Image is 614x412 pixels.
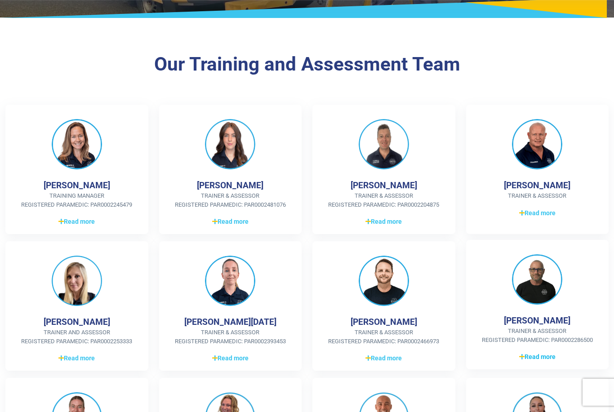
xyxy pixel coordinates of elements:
[365,354,402,363] span: Read more
[481,191,595,200] span: Trainer & Assessor
[481,327,595,344] span: Trainer & Assessor Registered Paramedic: PAR0002286500
[504,180,570,190] h4: [PERSON_NAME]
[20,328,134,346] span: Trainer and Assessor Registered Paramedic: PAR0002253333
[327,191,441,209] span: Trainer & Assessor Registered Paramedic: PAR0002204875
[20,216,134,227] a: Read more
[512,254,562,305] img: Mick Jones
[58,217,95,226] span: Read more
[205,119,255,169] img: Betina Ellul
[51,53,564,76] h3: Our Training and Assessment Team
[174,191,288,209] span: Trainer & Assessor Registered Paramedic: PAR0002481076
[519,352,556,362] span: Read more
[58,354,95,363] span: Read more
[174,328,288,346] span: Trainer & Assessor Registered Paramedic: PAR0002393453
[44,317,110,327] h4: [PERSON_NAME]
[184,317,276,327] h4: [PERSON_NAME][DATE]
[174,353,288,363] a: Read more
[504,315,570,326] h4: [PERSON_NAME]
[20,353,134,363] a: Read more
[44,180,110,190] h4: [PERSON_NAME]
[52,119,102,169] img: Jaime Wallis
[327,216,441,227] a: Read more
[359,256,409,306] img: Nathan Seidel
[327,353,441,363] a: Read more
[512,119,562,169] img: Jens Hojby
[327,328,441,346] span: Trainer & Assessor Registered Paramedic: PAR0002466973
[481,208,595,218] a: Read more
[365,217,402,226] span: Read more
[205,256,255,306] img: Sophie Lucia Griffiths
[359,119,409,169] img: Chris King
[481,351,595,362] a: Read more
[351,180,417,190] h4: [PERSON_NAME]
[197,180,263,190] h4: [PERSON_NAME]
[52,256,102,306] img: Jolene Moss
[20,191,134,209] span: Training Manager Registered Paramedic: PAR0002245479
[351,317,417,327] h4: [PERSON_NAME]
[212,217,249,226] span: Read more
[174,216,288,227] a: Read more
[519,208,556,218] span: Read more
[212,354,249,363] span: Read more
